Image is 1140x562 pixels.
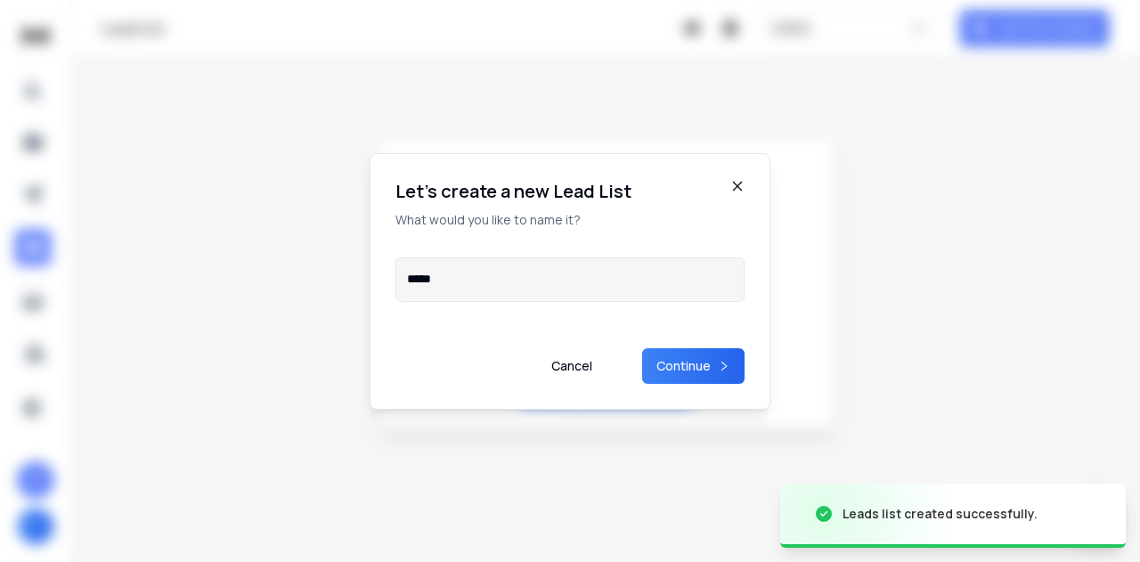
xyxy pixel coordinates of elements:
div: Leads list created successfully. [843,505,1038,523]
button: Continue [642,348,745,384]
p: What would you like to name it? [395,211,631,229]
button: Cancel [537,348,607,384]
h1: Let's create a new Lead List [395,179,631,204]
